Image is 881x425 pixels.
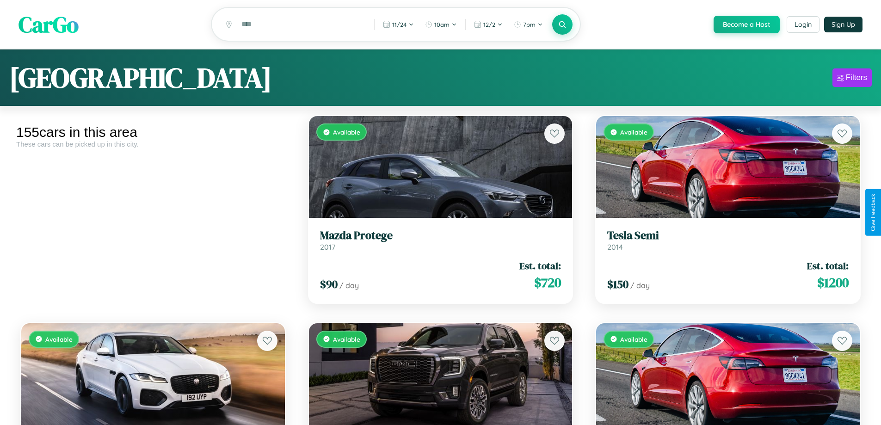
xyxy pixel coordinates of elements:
span: Available [620,128,647,136]
button: Filters [832,68,872,87]
span: 10am [434,21,450,28]
div: 155 cars in this area [16,124,290,140]
button: 10am [420,17,462,32]
h1: [GEOGRAPHIC_DATA] [9,59,272,97]
button: Login [787,16,819,33]
span: Est. total: [807,259,849,272]
span: Available [45,335,73,343]
button: 12/2 [469,17,507,32]
button: 11/24 [378,17,419,32]
button: 7pm [509,17,548,32]
div: Give Feedback [870,194,876,231]
h3: Mazda Protege [320,229,561,242]
span: Available [333,335,360,343]
span: 7pm [523,21,536,28]
h3: Tesla Semi [607,229,849,242]
span: / day [630,281,650,290]
span: Available [333,128,360,136]
span: Available [620,335,647,343]
span: / day [339,281,359,290]
span: $ 720 [534,273,561,292]
span: $ 90 [320,277,338,292]
span: $ 1200 [817,273,849,292]
span: CarGo [18,9,79,40]
div: These cars can be picked up in this city. [16,140,290,148]
span: 12 / 2 [483,21,495,28]
a: Mazda Protege2017 [320,229,561,252]
div: Filters [846,73,867,82]
span: 11 / 24 [392,21,407,28]
span: 2014 [607,242,623,252]
span: $ 150 [607,277,628,292]
button: Sign Up [824,17,863,32]
span: 2017 [320,242,335,252]
a: Tesla Semi2014 [607,229,849,252]
span: Est. total: [519,259,561,272]
button: Become a Host [714,16,780,33]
